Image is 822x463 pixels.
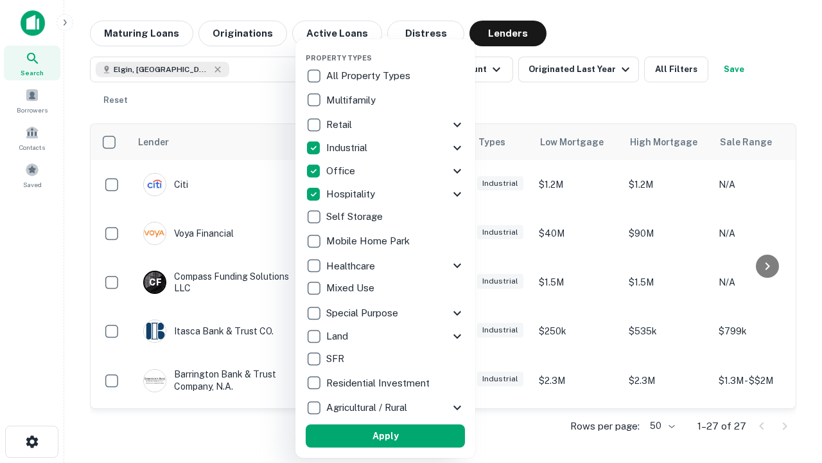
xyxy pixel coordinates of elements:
p: Mixed Use [326,280,377,296]
p: All Property Types [326,68,413,84]
div: Hospitality [306,183,465,206]
div: Agricultural / Rural [306,396,465,419]
iframe: Chat Widget [758,319,822,381]
p: Healthcare [326,259,378,274]
p: Self Storage [326,209,385,224]
div: Industrial [306,136,465,159]
div: Office [306,159,465,183]
p: SFR [326,351,347,367]
p: Office [326,163,358,179]
p: Residential Investment [326,376,432,391]
p: Multifamily [326,93,378,108]
p: Industrial [326,140,370,156]
p: Agricultural / Rural [326,400,410,415]
p: Retail [326,117,354,132]
div: Retail [306,113,465,136]
p: Hospitality [326,186,378,202]
div: Land [306,325,465,348]
div: Special Purpose [306,302,465,325]
span: Property Types [306,54,372,62]
div: Healthcare [306,254,465,277]
p: Mobile Home Park [326,233,412,249]
p: Special Purpose [326,305,401,321]
p: Land [326,329,351,344]
button: Apply [306,424,465,448]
